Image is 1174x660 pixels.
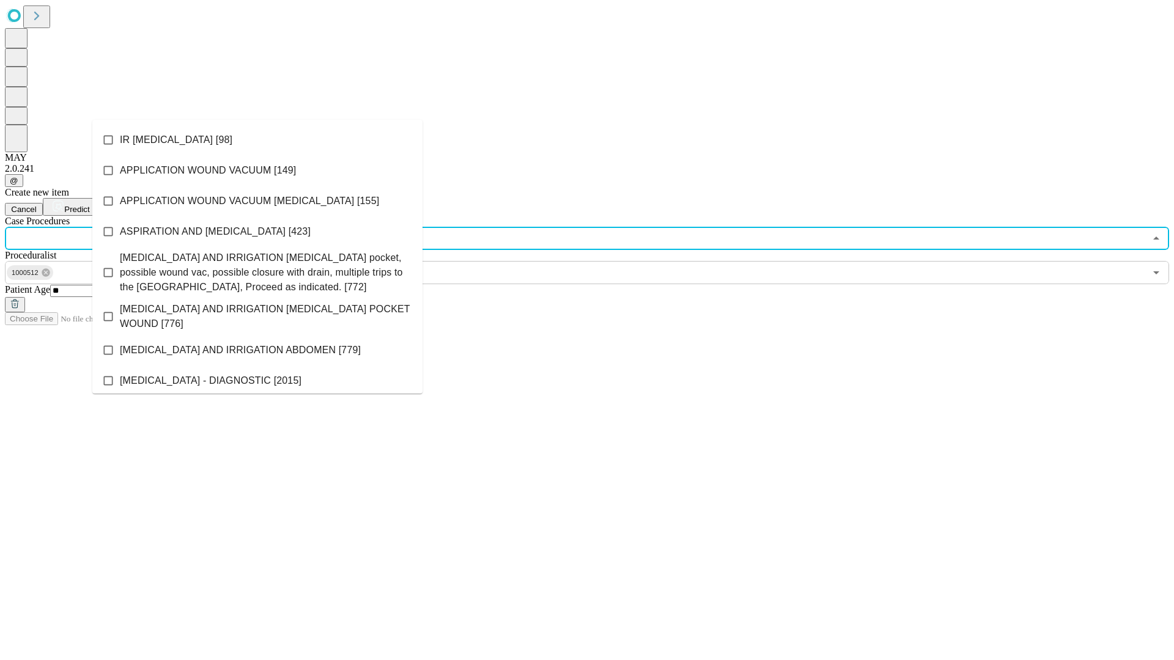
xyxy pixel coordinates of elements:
span: Scheduled Procedure [5,216,70,226]
button: @ [5,174,23,187]
span: [MEDICAL_DATA] - DIAGNOSTIC [2015] [120,373,301,388]
span: APPLICATION WOUND VACUUM [149] [120,163,296,178]
span: [MEDICAL_DATA] AND IRRIGATION [MEDICAL_DATA] POCKET WOUND [776] [120,302,413,331]
span: IR [MEDICAL_DATA] [98] [120,133,232,147]
span: [MEDICAL_DATA] AND IRRIGATION ABDOMEN [779] [120,343,361,358]
button: Cancel [5,203,43,216]
button: Open [1148,264,1165,281]
span: Proceduralist [5,250,56,260]
span: @ [10,176,18,185]
button: Close [1148,230,1165,247]
span: 1000512 [7,266,43,280]
button: Predict [43,198,99,216]
span: APPLICATION WOUND VACUUM [MEDICAL_DATA] [155] [120,194,379,208]
div: 2.0.241 [5,163,1169,174]
span: [MEDICAL_DATA] AND IRRIGATION [MEDICAL_DATA] pocket, possible wound vac, possible closure with dr... [120,251,413,295]
span: Cancel [11,205,37,214]
div: 1000512 [7,265,53,280]
div: MAY [5,152,1169,163]
span: Predict [64,205,89,214]
span: Patient Age [5,284,50,295]
span: ASPIRATION AND [MEDICAL_DATA] [423] [120,224,311,239]
span: Create new item [5,187,69,197]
